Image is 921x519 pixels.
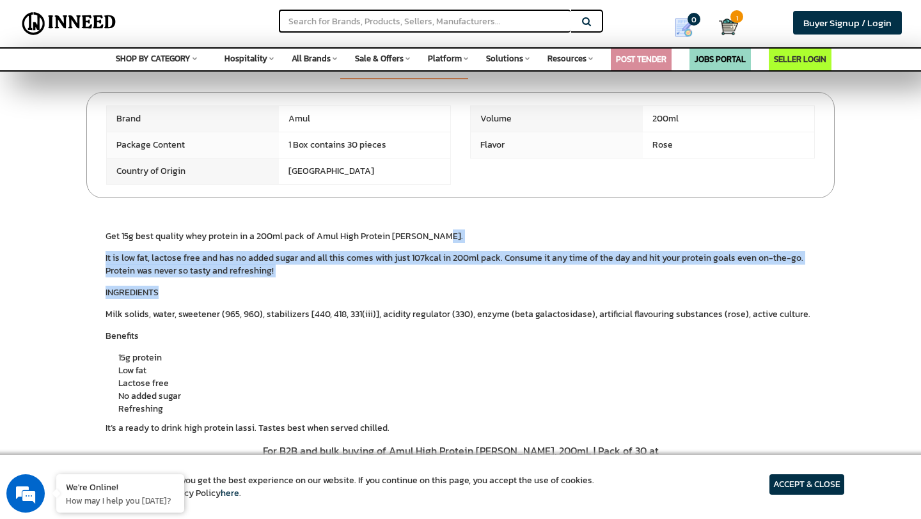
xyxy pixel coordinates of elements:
a: SELLER LOGIN [774,53,826,65]
span: Hospitality [224,52,267,65]
div: Minimize live chat window [210,6,240,37]
span: 1 [730,10,743,23]
article: We use cookies to ensure you get the best experience on our website. If you continue on this page... [77,474,594,500]
span: Country of Origin [107,159,279,184]
span: Sale & Offers [355,52,404,65]
li: Low fat [118,364,815,377]
input: Search for Brands, Products, Sellers, Manufacturers... [279,10,571,33]
span: We're online! [74,161,177,290]
span: Solutions [486,52,523,65]
a: POST TENDER [616,53,666,65]
a: Buyer Signup / Login [793,11,902,35]
span: Flavor [471,132,643,158]
span: Platform [428,52,462,65]
p: How may I help you today? [66,495,175,506]
p: Milk solids, water, sweetener (965, 960), stabilizers [440, 418, 331(iii)], acidity regulator (33... [106,308,815,321]
a: Cart 1 [719,13,728,41]
li: No added sugar [118,390,815,403]
span: Brand [107,106,279,132]
img: Inneed.Market [17,8,121,40]
span: Amul [279,106,451,132]
div: Chat with us now [67,72,215,88]
li: Refreshing [118,403,815,415]
article: ACCEPT & CLOSE [769,474,844,495]
p: It is low fat, lactose free and has no added sugar and all this comes with just 107kcal in 200ml ... [106,252,815,277]
span: Volume [471,106,643,132]
img: Cart [719,17,738,36]
a: here [221,486,239,500]
p: For B2B and bulk buying of Amul High Protein [PERSON_NAME], 200mL | Pack of 30 at wholesale price... [242,444,679,500]
span: 200ml [643,106,815,132]
a: my Quotes 0 [659,13,719,42]
img: salesiqlogo_leal7QplfZFryJ6FIlVepeu7OftD7mt8q6exU6-34PB8prfIgodN67KcxXM9Y7JQ_.png [88,336,97,343]
img: Show My Quotes [674,18,693,37]
li: Lactose free [118,377,815,390]
li: 15g protein [118,352,815,364]
p: Get 15g best quality whey protein in a 200ml pack of Amul High Protein [PERSON_NAME]. [106,230,815,243]
span: 1 Box contains 30 pieces [279,132,451,158]
span: Package Content [107,132,279,158]
p: Benefits [106,330,815,343]
img: logo_Zg8I0qSkbAqR2WFHt3p6CTuqpyXMFPubPcD2OT02zFN43Cy9FUNNG3NEPhM_Q1qe_.png [22,77,54,84]
div: We're Online! [66,481,175,493]
span: Resources [547,52,586,65]
span: [GEOGRAPHIC_DATA] [279,159,451,184]
p: It’s a ready to drink high protein lassi. Tastes best when served chilled. [106,422,815,435]
p: INGREDIENTS [106,286,815,299]
span: Buyer Signup / Login [803,15,892,30]
a: JOBS PORTAL [695,53,746,65]
em: Driven by SalesIQ [100,335,162,344]
span: SHOP BY CATEGORY [116,52,191,65]
textarea: Type your message and hit 'Enter' [6,349,244,394]
span: All Brands [292,52,331,65]
span: Rose [643,132,815,158]
span: 0 [688,13,700,26]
